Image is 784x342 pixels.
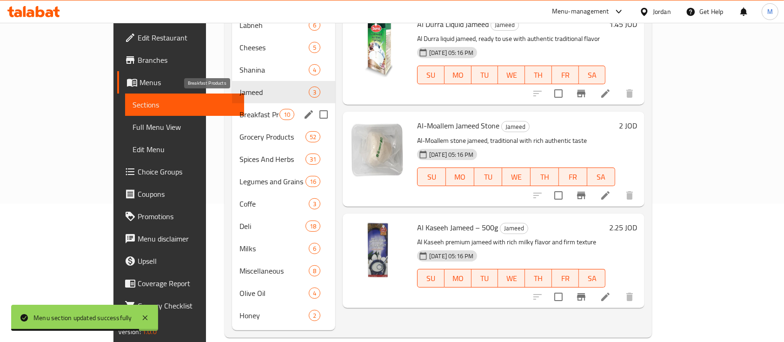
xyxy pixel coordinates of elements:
div: items [309,310,320,321]
span: Menu disclaimer [138,233,237,244]
span: WE [502,272,521,285]
button: TU [472,66,498,84]
span: [DATE] 05:16 PM [425,48,477,57]
span: 3 [309,88,320,97]
h6: 2.25 JOD [609,221,637,234]
button: delete [618,286,641,308]
div: Labneh6 [232,14,335,36]
span: Version: [118,326,141,338]
img: Al Durra Liquid Jameed [350,18,410,77]
span: Legumes and Grains [239,176,305,187]
span: Full Menu View [133,121,237,133]
span: 1.0.0 [142,326,157,338]
div: Grocery Products52 [232,126,335,148]
span: MO [448,272,468,285]
button: MO [445,66,472,84]
span: Miscellaneous [239,265,309,276]
span: Al Durra Liquid Jameed [417,17,489,31]
div: Shanina4 [232,59,335,81]
span: TU [478,170,499,184]
span: 16 [306,177,320,186]
span: Olive Oil [239,288,309,299]
span: TH [534,170,555,184]
span: 8 [309,267,320,275]
div: items [309,198,320,209]
a: Menu disclaimer [117,228,245,250]
div: Jameed [491,20,519,31]
div: Menu section updated successfully [33,313,132,323]
span: Deli [239,221,305,232]
button: Branch-specific-item [570,184,592,207]
span: Choice Groups [138,166,237,177]
span: Milks [239,243,309,254]
span: FR [556,272,575,285]
div: Jameed [500,223,528,234]
div: items [309,42,320,53]
span: 3 [309,200,320,208]
span: 18 [306,222,320,231]
span: 52 [306,133,320,141]
span: Spices And Herbs [239,154,305,165]
p: Al-Moallem stone jameed, traditional with rich authentic taste [417,135,615,147]
button: SU [417,168,446,186]
button: WE [498,66,525,84]
button: FR [552,269,579,288]
span: Labneh [239,20,309,31]
img: Al Kaseeh Jameed – 500g [350,221,410,281]
a: Grocery Checklist [117,295,245,317]
span: 4 [309,289,320,298]
div: Jameed [501,121,530,132]
button: TU [472,269,498,288]
a: Coupons [117,183,245,205]
button: FR [559,168,587,186]
a: Full Menu View [125,116,245,138]
button: TU [474,168,503,186]
div: Cheeses5 [232,36,335,59]
button: delete [618,82,641,105]
span: 5 [309,43,320,52]
span: TU [475,272,495,285]
button: delete [618,184,641,207]
button: MO [446,168,474,186]
span: Jameed [239,87,309,98]
span: 6 [309,244,320,253]
span: 2 [309,311,320,320]
button: SU [417,269,445,288]
span: Jameed [500,223,528,234]
span: Upsell [138,255,237,267]
div: items [309,87,320,98]
span: WE [506,170,527,184]
span: Jameed [491,20,518,30]
span: WE [502,68,521,82]
span: Coupons [138,188,237,200]
div: Coffe3 [232,193,335,215]
button: FR [552,66,579,84]
div: items [306,131,320,142]
a: Upsell [117,250,245,272]
div: Shanina [239,64,309,75]
a: Edit menu item [600,190,611,201]
div: Breakfast Products10edit [232,103,335,126]
div: items [309,243,320,254]
a: Promotions [117,205,245,228]
span: Select to update [549,84,568,103]
a: Coverage Report [117,272,245,295]
div: Cheeses [239,42,309,53]
span: Grocery Checklist [138,300,237,311]
div: Jameed3 [232,81,335,103]
a: Menus [117,71,245,94]
a: Choice Groups [117,161,245,183]
button: Branch-specific-item [570,286,592,308]
span: Sections [133,99,237,110]
button: SA [579,269,606,288]
div: items [309,20,320,31]
span: Edit Restaurant [138,32,237,43]
button: SU [417,66,445,84]
span: Jameed [502,121,529,132]
h6: 2 JOD [619,119,637,132]
span: 10 [280,110,294,119]
span: TH [529,272,548,285]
